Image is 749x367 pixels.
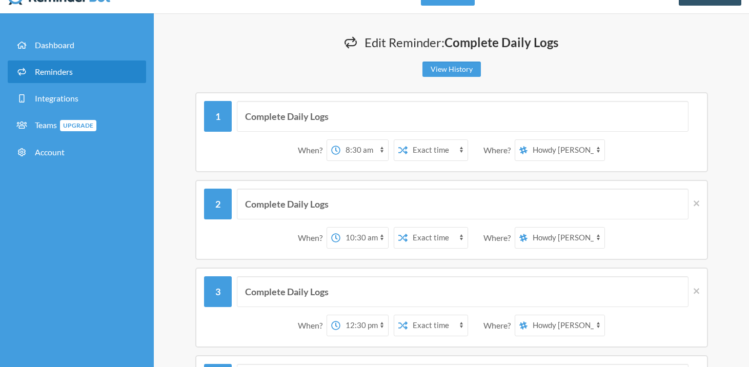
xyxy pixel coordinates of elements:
[8,34,146,56] a: Dashboard
[8,141,146,164] a: Account
[35,93,78,103] span: Integrations
[237,276,689,307] input: Message
[444,35,558,50] strong: Complete Daily Logs
[365,35,558,50] span: Edit Reminder:
[60,120,96,131] span: Upgrade
[483,139,515,161] div: Where?
[8,60,146,83] a: Reminders
[8,114,146,137] a: TeamsUpgrade
[8,87,146,110] a: Integrations
[298,315,327,336] div: When?
[483,227,515,249] div: Where?
[35,120,96,130] span: Teams
[35,147,65,157] span: Account
[298,227,327,249] div: When?
[237,189,689,219] input: Message
[298,139,327,161] div: When?
[35,67,73,76] span: Reminders
[35,40,74,50] span: Dashboard
[483,315,515,336] div: Where?
[237,101,689,132] input: Message
[422,62,481,77] a: View History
